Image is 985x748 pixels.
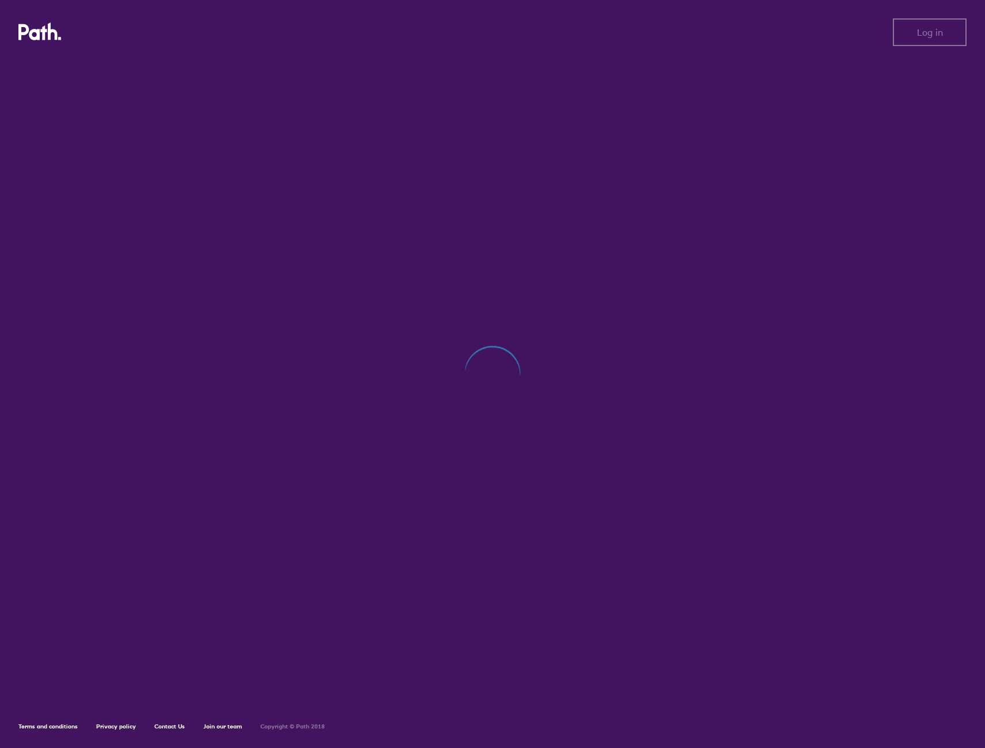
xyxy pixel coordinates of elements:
[893,18,967,46] button: Log in
[96,723,136,730] a: Privacy policy
[154,723,185,730] a: Contact Us
[18,723,78,730] a: Terms and conditions
[917,27,943,37] span: Log in
[260,723,325,730] h6: Copyright © Path 2018
[203,723,242,730] a: Join our team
